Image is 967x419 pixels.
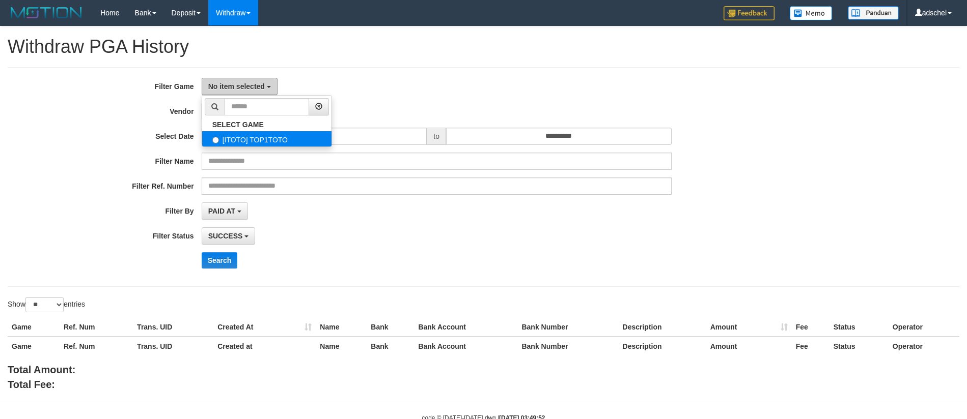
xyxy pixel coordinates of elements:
[8,5,85,20] img: MOTION_logo.png
[316,337,367,355] th: Name
[202,252,238,268] button: Search
[213,337,316,355] th: Created at
[202,118,331,131] a: SELECT GAME
[202,227,256,245] button: SUCCESS
[213,318,316,337] th: Created At
[830,337,889,355] th: Status
[25,297,64,312] select: Showentries
[889,318,959,337] th: Operator
[706,337,792,355] th: Amount
[212,137,219,143] input: [ITOTO] TOP1TOTO
[792,337,830,355] th: Fee
[414,337,517,355] th: Bank Account
[208,207,235,215] span: PAID AT
[790,6,833,20] img: Button%20Memo.svg
[202,131,331,146] label: [ITOTO] TOP1TOTO
[367,318,414,337] th: Bank
[316,318,367,337] th: Name
[792,318,830,337] th: Fee
[619,318,706,337] th: Description
[8,318,60,337] th: Game
[367,337,414,355] th: Bank
[8,337,60,355] th: Game
[60,337,133,355] th: Ref. Num
[889,337,959,355] th: Operator
[133,318,213,337] th: Trans. UID
[202,202,248,220] button: PAID AT
[706,318,792,337] th: Amount
[202,78,278,95] button: No item selected
[208,82,265,91] span: No item selected
[8,379,55,390] b: Total Fee:
[517,337,618,355] th: Bank Number
[427,128,446,145] span: to
[8,297,85,312] label: Show entries
[830,318,889,337] th: Status
[8,364,75,375] b: Total Amount:
[208,232,243,240] span: SUCCESS
[414,318,517,337] th: Bank Account
[619,337,706,355] th: Description
[517,318,618,337] th: Bank Number
[212,121,264,129] b: SELECT GAME
[133,337,213,355] th: Trans. UID
[724,6,775,20] img: Feedback.jpg
[848,6,899,20] img: panduan.png
[60,318,133,337] th: Ref. Num
[8,37,959,57] h1: Withdraw PGA History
